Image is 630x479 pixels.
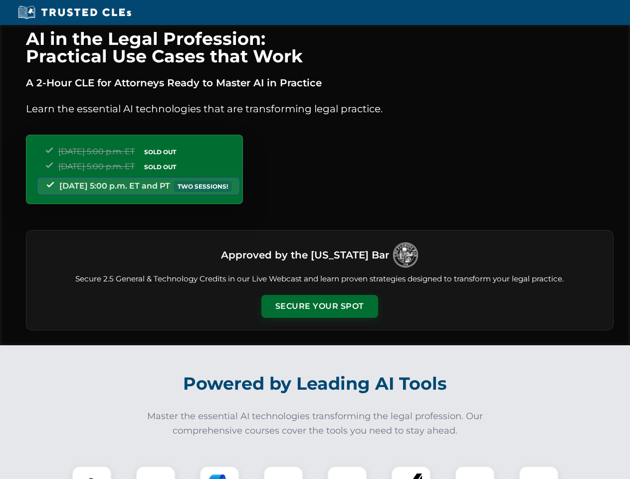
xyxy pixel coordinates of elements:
img: Trusted CLEs [15,5,134,20]
p: Learn the essential AI technologies that are transforming legal practice. [26,101,614,117]
p: Master the essential AI technologies transforming the legal profession. Our comprehensive courses... [141,409,490,438]
p: Secure 2.5 General & Technology Credits in our Live Webcast and learn proven strategies designed ... [38,273,601,285]
h1: AI in the Legal Profession: Practical Use Cases that Work [26,30,614,65]
img: Logo [393,242,418,267]
span: [DATE] 5:00 p.m. ET [58,162,135,171]
p: A 2-Hour CLE for Attorneys Ready to Master AI in Practice [26,75,614,91]
span: [DATE] 5:00 p.m. ET [58,147,135,156]
span: SOLD OUT [141,162,180,172]
h2: Powered by Leading AI Tools [39,366,592,401]
span: SOLD OUT [141,147,180,157]
button: Secure Your Spot [261,295,378,318]
h3: Approved by the [US_STATE] Bar [221,246,389,264]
